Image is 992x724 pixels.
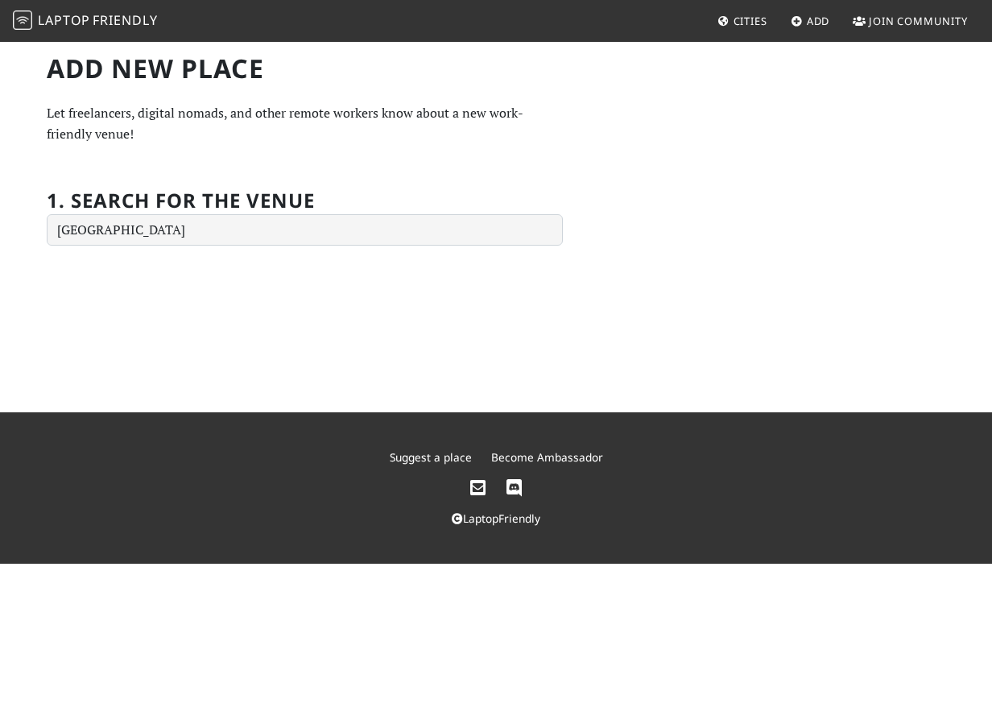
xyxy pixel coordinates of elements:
span: Cities [734,14,767,28]
a: Join Community [846,6,974,35]
a: Add [784,6,837,35]
p: Let freelancers, digital nomads, and other remote workers know about a new work-friendly venue! [47,103,563,144]
a: Suggest a place [390,449,472,465]
span: Join Community [869,14,968,28]
span: Add [807,14,830,28]
a: Cities [711,6,774,35]
a: LaptopFriendly LaptopFriendly [13,7,158,35]
span: Friendly [93,11,157,29]
a: LaptopFriendly [452,511,540,526]
h2: 1. Search for the venue [47,189,315,213]
h1: Add new Place [47,53,563,84]
a: Become Ambassador [491,449,603,465]
span: Laptop [38,11,90,29]
input: Enter a location [47,214,563,246]
img: LaptopFriendly [13,10,32,30]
